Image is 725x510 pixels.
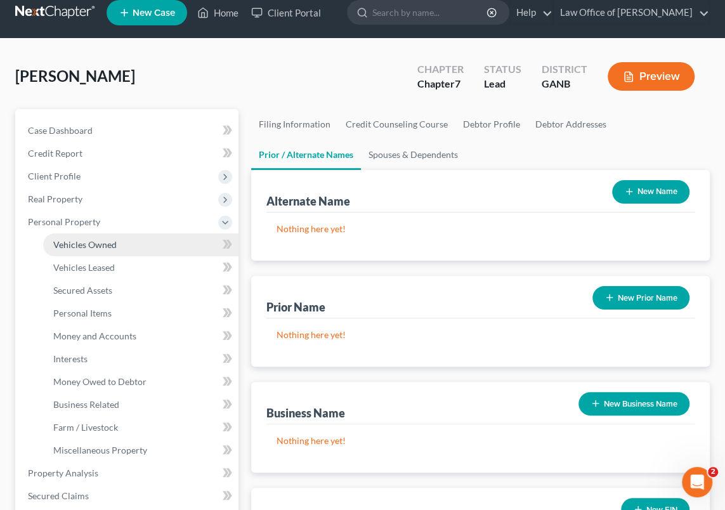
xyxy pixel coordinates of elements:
div: District [542,62,587,77]
a: Business Related [43,393,238,416]
a: Law Office of [PERSON_NAME] [554,1,709,24]
span: Property Analysis [28,468,98,478]
span: Credit Report [28,148,82,159]
a: Case Dashboard [18,119,238,142]
span: Secured Claims [28,490,89,501]
button: New Prior Name [592,286,689,310]
a: Money Owed to Debtor [43,370,238,393]
a: Client Portal [245,1,327,24]
a: Vehicles Leased [43,256,238,279]
a: Property Analysis [18,462,238,485]
button: New Business Name [578,392,689,415]
a: Interests [43,348,238,370]
div: Business Name [266,405,345,421]
input: Search by name... [372,1,488,24]
a: Debtor Addresses [528,109,614,140]
div: Prior Name [266,299,325,315]
div: Status [484,62,521,77]
span: Miscellaneous Property [53,445,147,455]
p: Nothing here yet! [277,329,684,341]
span: Secured Assets [53,285,112,296]
p: Nothing here yet! [277,435,684,447]
a: Vehicles Owned [43,233,238,256]
a: Miscellaneous Property [43,439,238,462]
a: Prior / Alternate Names [251,140,361,170]
span: New Case [133,8,175,18]
span: 7 [455,77,460,89]
span: Real Property [28,193,82,204]
a: Personal Items [43,302,238,325]
a: Filing Information [251,109,338,140]
a: Spouses & Dependents [361,140,466,170]
span: Personal Property [28,216,100,227]
a: Credit Report [18,142,238,165]
a: Money and Accounts [43,325,238,348]
span: [PERSON_NAME] [15,67,135,85]
span: Vehicles Leased [53,262,115,273]
div: Chapter [417,62,464,77]
div: Alternate Name [266,193,350,209]
iframe: Intercom live chat [682,467,712,497]
button: Preview [608,62,695,91]
a: Home [191,1,245,24]
span: Business Related [53,399,119,410]
span: 2 [708,467,718,477]
a: Debtor Profile [455,109,528,140]
span: Client Profile [28,171,81,181]
a: Help [510,1,552,24]
span: Case Dashboard [28,125,93,136]
div: GANB [542,77,587,91]
span: Interests [53,353,88,364]
a: Credit Counseling Course [338,109,455,140]
span: Money and Accounts [53,330,136,341]
span: Personal Items [53,308,112,318]
p: Nothing here yet! [277,223,684,235]
span: Money Owed to Debtor [53,376,147,387]
a: Secured Assets [43,279,238,302]
a: Secured Claims [18,485,238,507]
a: Farm / Livestock [43,416,238,439]
span: Vehicles Owned [53,239,117,250]
div: Lead [484,77,521,91]
span: Farm / Livestock [53,422,118,433]
div: Chapter [417,77,464,91]
button: New Name [612,180,689,204]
